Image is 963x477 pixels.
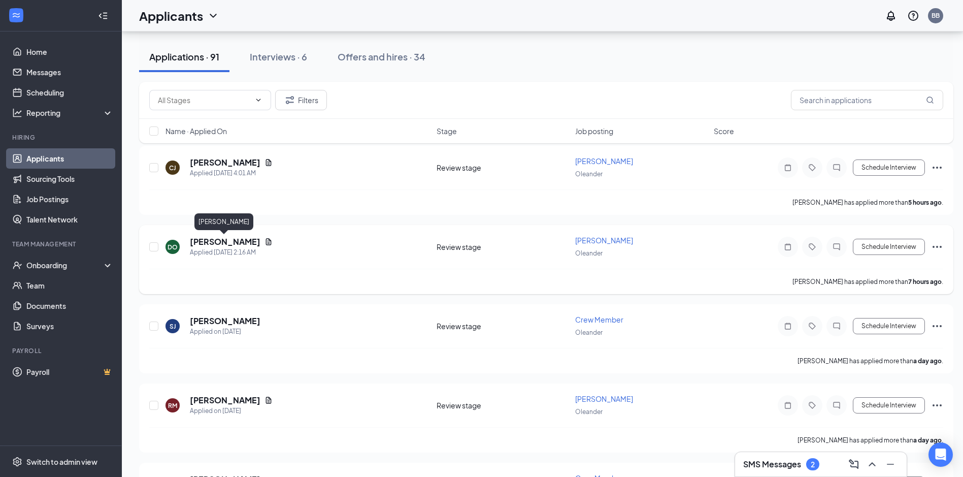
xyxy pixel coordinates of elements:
a: Job Postings [26,189,113,209]
span: Oleander [575,329,603,336]
svg: Document [264,396,273,404]
input: All Stages [158,94,250,106]
svg: MagnifyingGlass [926,96,934,104]
svg: Ellipses [931,320,943,332]
div: Interviews · 6 [250,50,307,63]
div: DO [168,243,178,251]
div: Applications · 91 [149,50,219,63]
div: Review stage [437,400,569,410]
div: Onboarding [26,260,105,270]
button: Schedule Interview [853,318,925,334]
a: Documents [26,296,113,316]
b: a day ago [913,436,942,444]
svg: Ellipses [931,241,943,253]
svg: Tag [806,322,818,330]
div: Hiring [12,133,111,142]
span: Oleander [575,408,603,416]
span: Score [714,126,734,136]
div: Applied on [DATE] [190,406,273,416]
svg: WorkstreamLogo [11,10,21,20]
a: Team [26,275,113,296]
div: Payroll [12,346,111,355]
button: ComposeMessage [846,456,862,472]
div: [PERSON_NAME] [194,213,253,230]
svg: QuestionInfo [907,10,919,22]
h5: [PERSON_NAME] [190,236,260,247]
div: Review stage [437,242,569,252]
svg: Tag [806,164,818,172]
span: Job posting [575,126,613,136]
svg: Minimize [884,458,896,470]
a: Applicants [26,148,113,169]
svg: Document [264,158,273,167]
button: ChevronUp [864,456,880,472]
div: BB [932,11,940,20]
div: CJ [169,164,176,172]
svg: Note [782,164,794,172]
a: Messages [26,62,113,82]
svg: Filter [284,94,296,106]
svg: ChatInactive [831,243,843,251]
h1: Applicants [139,7,203,24]
a: PayrollCrown [26,362,113,382]
svg: ChatInactive [831,164,843,172]
span: Name · Applied On [165,126,227,136]
div: Team Management [12,240,111,248]
p: [PERSON_NAME] has applied more than . [798,436,943,444]
h5: [PERSON_NAME] [190,315,260,327]
a: Sourcing Tools [26,169,113,189]
svg: ChevronDown [207,10,219,22]
svg: Notifications [885,10,897,22]
b: a day ago [913,357,942,365]
div: Switch to admin view [26,457,97,467]
svg: Analysis [12,108,22,118]
div: Reporting [26,108,114,118]
span: [PERSON_NAME] [575,236,633,245]
input: Search in applications [791,90,943,110]
svg: Note [782,322,794,330]
span: Crew Member [575,315,623,324]
button: Minimize [882,456,899,472]
div: Applied [DATE] 2:16 AM [190,247,273,258]
b: 7 hours ago [908,278,942,285]
a: Surveys [26,316,113,336]
span: [PERSON_NAME] [575,156,633,166]
div: Review stage [437,321,569,331]
svg: ChevronUp [866,458,878,470]
a: Talent Network [26,209,113,230]
div: Open Intercom Messenger [928,442,953,467]
p: [PERSON_NAME] has applied more than . [792,277,943,286]
svg: Note [782,401,794,409]
div: SJ [170,322,176,331]
p: [PERSON_NAME] has applied more than . [798,357,943,365]
svg: ChevronDown [254,96,262,104]
svg: Ellipses [931,162,943,174]
svg: Note [782,243,794,251]
div: RM [168,401,177,410]
button: Schedule Interview [853,239,925,255]
h5: [PERSON_NAME] [190,395,260,406]
div: Review stage [437,163,569,173]
button: Schedule Interview [853,397,925,414]
svg: ComposeMessage [848,458,860,470]
svg: UserCheck [12,260,22,270]
div: 2 [811,460,815,469]
span: Oleander [575,170,603,178]
h3: SMS Messages [743,459,801,470]
div: Applied on [DATE] [190,327,260,337]
button: Schedule Interview [853,160,925,176]
div: Offers and hires · 34 [338,50,425,63]
h5: [PERSON_NAME] [190,157,260,168]
b: 5 hours ago [908,199,942,206]
svg: Collapse [98,11,108,21]
svg: ChatInactive [831,401,843,409]
button: Filter Filters [275,90,327,110]
a: Home [26,42,113,62]
svg: Settings [12,457,22,467]
p: [PERSON_NAME] has applied more than . [792,198,943,207]
a: Scheduling [26,82,113,103]
svg: Document [264,238,273,246]
div: Applied [DATE] 4:01 AM [190,168,273,178]
span: Stage [437,126,457,136]
span: [PERSON_NAME] [575,394,633,403]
